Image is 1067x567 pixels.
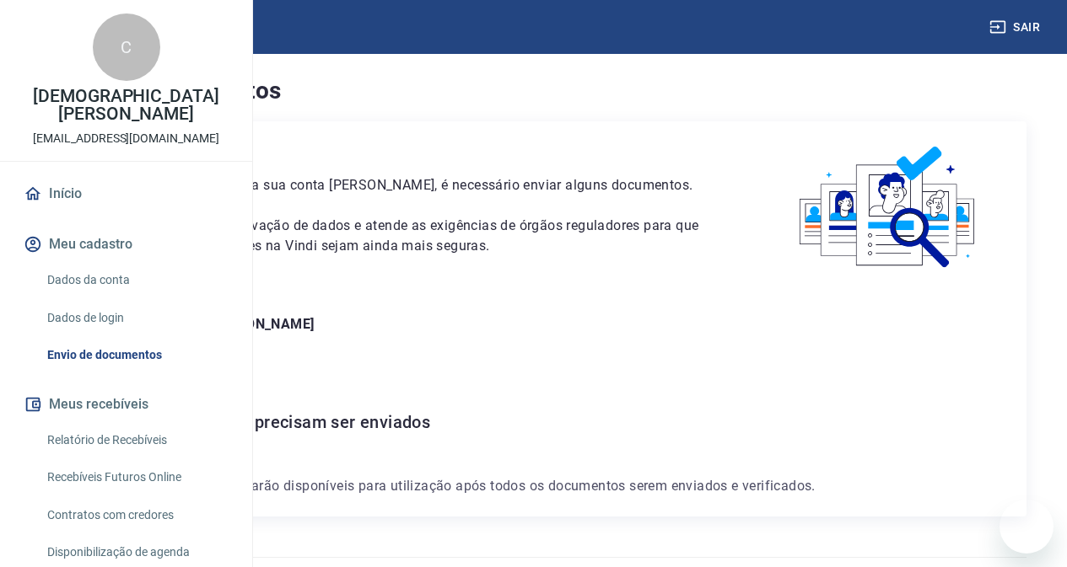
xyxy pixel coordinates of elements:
[93,13,160,81] div: C
[40,301,232,335] a: Dados de login
[20,386,232,423] button: Meus recebíveis
[40,423,232,457] a: Relatório de Recebíveis
[13,88,239,123] p: [DEMOGRAPHIC_DATA][PERSON_NAME]
[40,263,232,297] a: Dados da conta
[61,476,1006,496] p: Os recursos da conta Vindi estarão disponíveis para utilização após todos os documentos serem env...
[61,409,1006,436] h6: Não há documentos que precisam ser enviados
[40,74,1027,108] h4: Envio de documentos
[771,142,1006,274] img: waiting_documents.41d9841a9773e5fdf392cede4d13b617.svg
[61,216,730,256] p: Este envio serve como comprovação de dados e atende as exigências de órgãos reguladores para que ...
[20,175,232,212] a: Início
[40,498,232,532] a: Contratos com credores
[61,341,1006,361] p: CNPJ 60.804.707/0001-82
[40,338,232,372] a: Envio de documentos
[20,226,232,263] button: Meu cadastro
[61,314,1006,334] p: [DEMOGRAPHIC_DATA][PERSON_NAME]
[61,175,730,195] p: Para utilizar alguns recursos da sua conta [PERSON_NAME], é necessário enviar alguns documentos.
[40,460,232,495] a: Recebíveis Futuros Online
[1000,500,1054,554] iframe: Botão para abrir a janela de mensagens, conversa em andamento
[33,130,219,147] p: [EMAIL_ADDRESS][DOMAIN_NAME]
[986,12,1047,43] button: Sair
